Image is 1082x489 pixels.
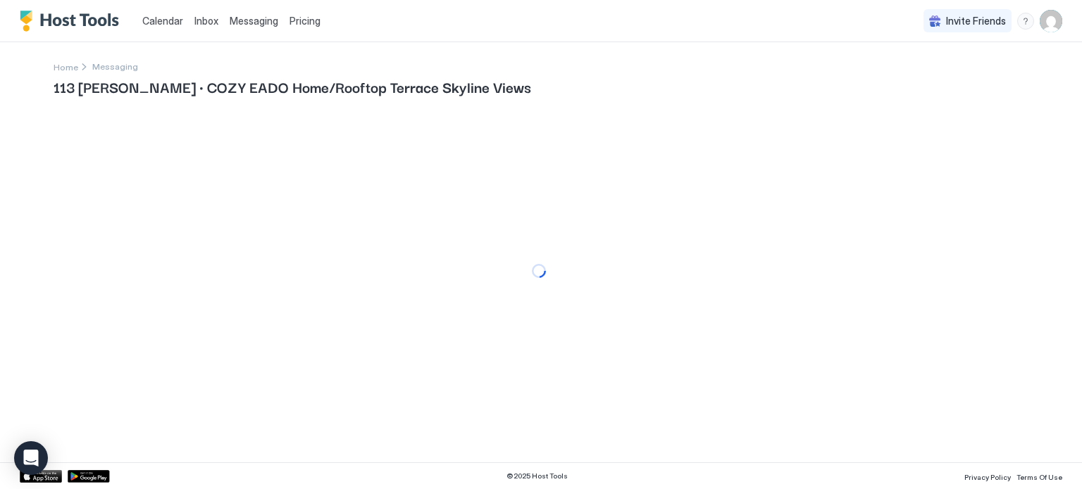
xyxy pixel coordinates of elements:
[946,15,1006,27] span: Invite Friends
[290,15,321,27] span: Pricing
[532,264,546,278] div: loading
[1016,473,1062,481] span: Terms Of Use
[92,61,138,72] span: Breadcrumb
[54,76,1028,97] span: 113 [PERSON_NAME] · COZY EADO Home/Rooftop Terrace Skyline Views
[964,469,1011,483] a: Privacy Policy
[54,59,78,74] a: Home
[230,13,278,28] a: Messaging
[1016,469,1062,483] a: Terms Of Use
[1017,13,1034,30] div: menu
[54,59,78,74] div: Breadcrumb
[68,470,110,483] a: Google Play Store
[194,15,218,27] span: Inbox
[964,473,1011,481] span: Privacy Policy
[14,441,48,475] div: Open Intercom Messenger
[506,471,568,481] span: © 2025 Host Tools
[142,13,183,28] a: Calendar
[1040,10,1062,32] div: User profile
[20,470,62,483] a: App Store
[54,62,78,72] span: Home
[230,15,278,27] span: Messaging
[20,11,125,32] a: Host Tools Logo
[142,15,183,27] span: Calendar
[194,13,218,28] a: Inbox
